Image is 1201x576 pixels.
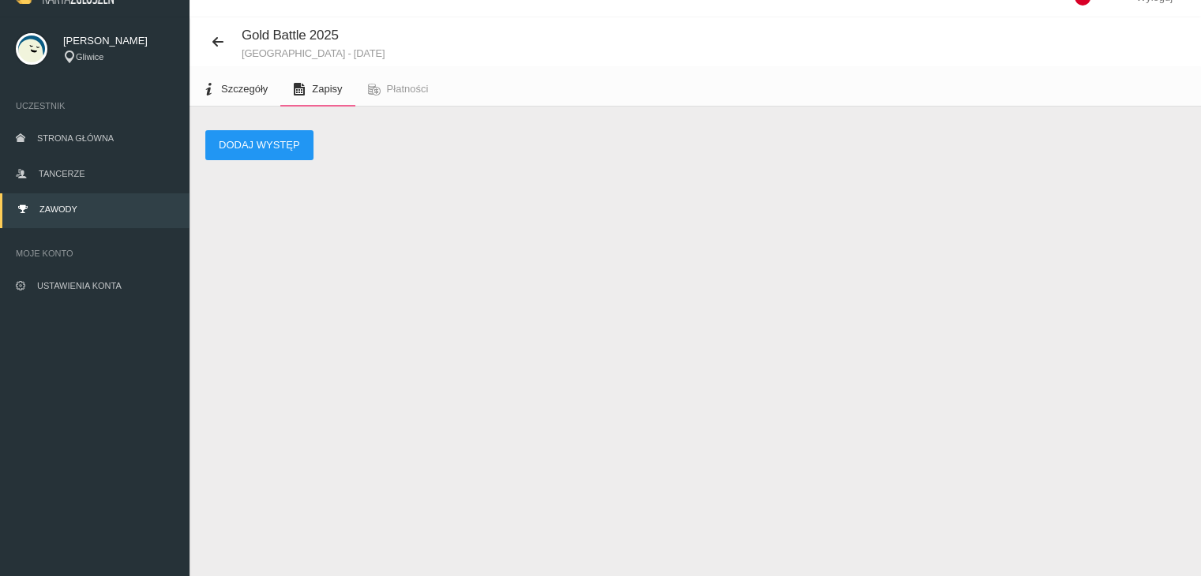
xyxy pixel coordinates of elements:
span: Gold Battle 2025 [242,28,339,43]
img: svg [16,33,47,65]
span: Moje konto [16,245,174,261]
a: Zapisy [280,72,355,107]
span: Zapisy [312,83,342,95]
span: Uczestnik [16,98,174,114]
span: Płatności [387,83,429,95]
span: Strona główna [37,133,114,143]
span: Szczegóły [221,83,268,95]
button: Dodaj występ [205,130,313,160]
div: Gliwice [63,50,174,64]
small: [GEOGRAPHIC_DATA] - [DATE] [242,48,385,58]
a: Płatności [355,72,441,107]
span: Zawody [39,204,77,214]
span: Ustawienia konta [37,281,122,290]
span: [PERSON_NAME] [63,33,174,49]
a: Szczegóły [190,72,280,107]
span: Tancerze [39,169,84,178]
